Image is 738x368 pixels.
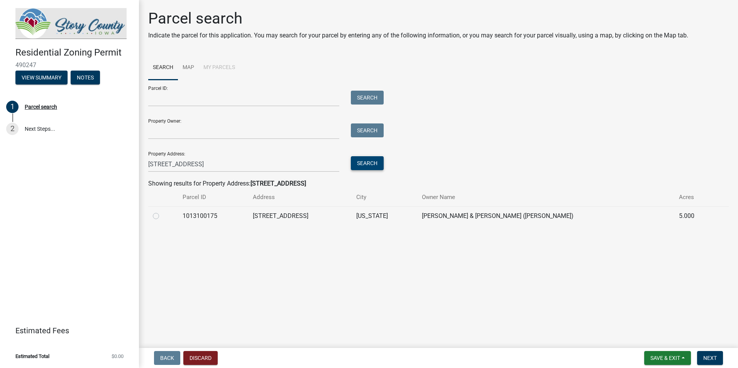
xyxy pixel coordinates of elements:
button: Back [154,351,180,365]
h4: Residential Zoning Permit [15,47,133,58]
td: [US_STATE] [352,206,417,225]
th: Address [248,188,352,206]
th: Acres [674,188,714,206]
button: View Summary [15,71,68,84]
img: Story County, Iowa [15,8,127,39]
span: Estimated Total [15,354,49,359]
th: Parcel ID [178,188,248,206]
h1: Parcel search [148,9,688,28]
button: Search [351,123,384,137]
td: [PERSON_NAME] & [PERSON_NAME] ([PERSON_NAME]) [417,206,674,225]
a: Map [178,56,199,80]
strong: [STREET_ADDRESS] [251,180,306,187]
th: City [352,188,417,206]
span: $0.00 [112,354,124,359]
button: Next [697,351,723,365]
span: Save & Exit [650,355,680,361]
a: Search [148,56,178,80]
p: Indicate the parcel for this application. You may search for your parcel by entering any of the f... [148,31,688,40]
button: Discard [183,351,218,365]
span: Back [160,355,174,361]
span: 490247 [15,61,124,69]
td: 5.000 [674,206,714,225]
span: Next [703,355,717,361]
button: Search [351,91,384,105]
button: Save & Exit [644,351,691,365]
button: Notes [71,71,100,84]
div: Parcel search [25,104,57,110]
td: 1013100175 [178,206,248,225]
wm-modal-confirm: Notes [71,75,100,81]
wm-modal-confirm: Summary [15,75,68,81]
button: Search [351,156,384,170]
div: 2 [6,123,19,135]
div: 1 [6,101,19,113]
th: Owner Name [417,188,674,206]
a: Estimated Fees [6,323,127,338]
td: [STREET_ADDRESS] [248,206,352,225]
div: Showing results for Property Address: [148,179,729,188]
